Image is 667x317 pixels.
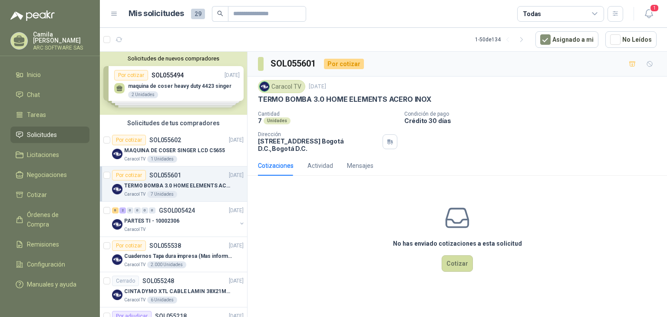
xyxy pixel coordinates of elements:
span: Remisiones [27,240,59,249]
span: Manuales y ayuda [27,280,76,289]
div: Por cotizar [112,240,146,251]
p: [DATE] [229,136,244,144]
a: Manuales y ayuda [10,276,89,293]
p: Caracol TV [124,297,145,304]
img: Company Logo [112,290,122,300]
p: Caracol TV [124,156,145,163]
p: Dirección [258,131,379,137]
span: Tareas [27,110,46,120]
div: Caracol TV [258,80,305,93]
a: Por cotizarSOL055602[DATE] Company LogoMAQUINA DE COSER SINGER LCD C5655Caracol TV1 Unidades [100,131,247,167]
div: Por cotizar [112,170,146,180]
a: CerradoSOL055248[DATE] Company LogoCINTA DYMO XTL CABLE LAMIN 38X21MMBLANCOCaracol TV6 Unidades [100,272,247,307]
button: Solicitudes de nuevos compradores [103,55,244,62]
div: Cerrado [112,276,139,286]
p: CINTA DYMO XTL CABLE LAMIN 38X21MMBLANCO [124,287,232,296]
span: search [217,10,223,17]
div: Por cotizar [324,59,364,69]
h1: Mis solicitudes [129,7,184,20]
a: Remisiones [10,236,89,253]
span: 1 [650,4,659,12]
button: Cotizar [442,255,473,272]
img: Company Logo [260,82,269,91]
p: PARTES TI - 10002306 [124,217,179,225]
a: Configuración [10,256,89,273]
p: [STREET_ADDRESS] Bogotá D.C. , Bogotá D.C. [258,137,379,152]
p: [DATE] [229,171,244,180]
button: No Leídos [605,31,657,48]
p: Cuadernos Tapa dura impresa (Mas informacion en el adjunto) [124,252,232,260]
span: Chat [27,90,40,100]
span: Solicitudes [27,130,57,140]
a: Solicitudes [10,127,89,143]
img: Company Logo [112,149,122,159]
span: Órdenes de Compra [27,210,81,229]
p: Camila [PERSON_NAME] [33,31,89,43]
a: Licitaciones [10,147,89,163]
p: Cantidad [258,111,397,117]
p: SOL055602 [149,137,181,143]
div: 0 [134,207,141,214]
img: Company Logo [112,219,122,230]
a: 6 2 0 0 0 0 GSOL005424[DATE] Company LogoPARTES TI - 10002306Caracol TV [112,205,245,233]
div: 1 Unidades [147,156,177,163]
p: Caracol TV [124,261,145,268]
div: Solicitudes de nuevos compradoresPor cotizarSOL055494[DATE] maquina de coser heavy duty 4423 sing... [100,52,247,115]
div: 0 [142,207,148,214]
a: Por cotizarSOL055538[DATE] Company LogoCuadernos Tapa dura impresa (Mas informacion en el adjunto... [100,237,247,272]
div: 6 Unidades [147,297,177,304]
span: 29 [191,9,205,19]
p: [DATE] [229,277,244,285]
a: Cotizar [10,187,89,203]
p: SOL055601 [149,172,181,178]
div: 2.000 Unidades [147,261,186,268]
img: Company Logo [112,254,122,265]
p: Condición de pago [404,111,664,117]
a: Chat [10,87,89,103]
p: TERMO BOMBA 3.0 HOME ELEMENTS ACERO INOX [124,182,232,190]
p: SOL055538 [149,243,181,249]
h3: No has enviado cotizaciones a esta solicitud [393,239,522,248]
a: Inicio [10,67,89,83]
a: Tareas [10,107,89,123]
div: Actividad [307,161,333,170]
div: Todas [523,9,541,19]
a: Negociaciones [10,167,89,183]
div: 0 [149,207,155,214]
p: [DATE] [229,207,244,215]
button: Asignado a mi [535,31,598,48]
img: Company Logo [112,184,122,194]
p: TERMO BOMBA 3.0 HOME ELEMENTS ACERO INOX [258,95,432,104]
div: 6 [112,207,119,214]
div: 2 [119,207,126,214]
p: ARC SOFTWARE SAS [33,45,89,50]
div: Solicitudes de tus compradores [100,115,247,131]
span: Inicio [27,70,41,80]
h3: SOL055601 [271,57,317,70]
p: [DATE] [309,83,326,91]
span: Negociaciones [27,170,67,180]
div: Mensajes [347,161,373,170]
p: 7 [258,117,262,124]
span: Configuración [27,260,65,269]
a: Órdenes de Compra [10,207,89,233]
p: SOL055248 [142,278,174,284]
p: [DATE] [229,242,244,250]
p: Caracol TV [124,191,145,198]
div: Cotizaciones [258,161,294,170]
button: 1 [641,6,657,22]
p: GSOL005424 [159,207,195,214]
img: Logo peakr [10,10,55,21]
div: 0 [127,207,133,214]
span: Licitaciones [27,150,59,160]
span: Cotizar [27,190,47,200]
p: MAQUINA DE COSER SINGER LCD C5655 [124,147,225,155]
a: Por cotizarSOL055601[DATE] Company LogoTERMO BOMBA 3.0 HOME ELEMENTS ACERO INOXCaracol TV7 Unidades [100,167,247,202]
div: Por cotizar [112,135,146,145]
div: Unidades [264,117,291,124]
div: 7 Unidades [147,191,177,198]
p: Caracol TV [124,226,145,233]
div: 1 - 50 de 134 [475,33,528,47]
p: Crédito 30 días [404,117,664,124]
